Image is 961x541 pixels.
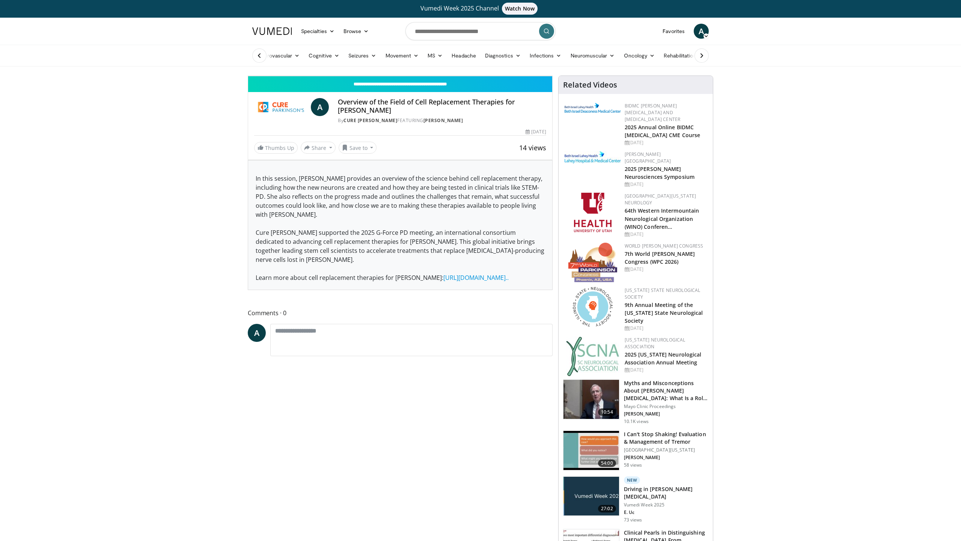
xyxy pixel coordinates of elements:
span: In this session, [PERSON_NAME] provides an overview of the science behind cell replacement therap... [256,174,542,219]
p: Mayo Clinic Proceedings [624,403,708,410]
a: [PERSON_NAME][GEOGRAPHIC_DATA] [625,151,671,164]
span: 27:02 [598,505,616,512]
a: Thumbs Up [254,142,298,154]
div: [DATE] [625,266,707,273]
a: Seizures [344,48,381,63]
span: Vumedi Week 2025 Channel [420,4,541,12]
p: Vumedi Week 2025 [624,502,708,508]
div: [DATE] [526,128,546,135]
a: 27:02 New Driving in [PERSON_NAME][MEDICAL_DATA] Vumedi Week 2025 E. Uc 73 views [563,476,708,523]
img: 61cbffe9-b4b5-4de3-827f-af63743691bb.jpg.150x105_q85_crop-smart_upscale.jpg [563,477,619,516]
h3: Myths and Misconceptions About [PERSON_NAME][MEDICAL_DATA]: What Is a Role of … [624,379,708,402]
a: [URL][DOMAIN_NAME].. [443,274,509,282]
a: Cure [PERSON_NAME] [343,117,397,124]
h3: Driving in [PERSON_NAME][MEDICAL_DATA] [624,485,708,500]
span: 14 views [519,143,546,152]
a: 2025 [PERSON_NAME] Neurosciences Symposium [625,165,694,180]
button: Share [301,142,336,154]
img: VuMedi Logo [252,27,292,35]
a: Vumedi Week 2025 ChannelWatch Now [253,3,708,15]
a: MS [423,48,447,63]
a: World [PERSON_NAME] Congress [625,243,703,249]
a: Browse [339,24,374,39]
span: 54:00 [598,459,616,467]
p: [PERSON_NAME] [624,411,708,417]
div: [DATE] [625,139,707,146]
p: 73 views [624,517,642,523]
a: Cerebrovascular [248,48,304,63]
span: 10:54 [598,408,616,416]
a: 9th Annual Meeting of the [US_STATE] State Neurological Society [625,301,703,324]
span: Watch Now [502,3,538,15]
a: [PERSON_NAME] [423,117,463,124]
h4: Overview of the Field of Cell Replacement Therapies for [PERSON_NAME] [338,98,546,114]
img: dd4ea4d2-548e-40e2-8487-b77733a70694.150x105_q85_crop-smart_upscale.jpg [563,380,619,419]
a: Rehabilitation [659,48,700,63]
a: 10:54 Myths and Misconceptions About [PERSON_NAME][MEDICAL_DATA]: What Is a Role of … Mayo Clinic... [563,379,708,425]
a: 64th Western Intermountain Neurological Organization (WINO) Conferen… [625,207,699,230]
p: 10.1K views [624,419,649,425]
a: Cognitive [304,48,344,63]
a: A [248,324,266,342]
div: [DATE] [625,367,707,373]
div: [DATE] [625,325,707,332]
img: e7977282-282c-4444-820d-7cc2733560fd.jpg.150x105_q85_autocrop_double_scale_upscale_version-0.2.jpg [565,151,621,163]
div: By FEATURING [338,117,546,124]
button: Save to [339,142,377,154]
input: Search topics, interventions [405,22,556,40]
a: [US_STATE] State Neurological Society [625,287,700,300]
a: Infections [525,48,566,63]
h3: I Can't Stop Shaking! Evaluation & Management of Tremor [624,431,708,446]
a: Neuromuscular [566,48,619,63]
a: [US_STATE] Neurological Association [625,337,685,350]
img: c96b19ec-a48b-46a9-9095-935f19585444.png.150x105_q85_autocrop_double_scale_upscale_version-0.2.png [565,103,621,113]
a: 2025 [US_STATE] Neurological Association Annual Meeting [625,351,702,366]
div: [DATE] [625,231,707,238]
p: E. Uc [624,509,708,515]
img: f6362829-b0a3-407d-a044-59546adfd345.png.150x105_q85_autocrop_double_scale_upscale_version-0.2.png [574,193,612,232]
p: [GEOGRAPHIC_DATA][US_STATE] [624,447,708,453]
a: Movement [381,48,423,63]
p: New [624,476,640,484]
img: b123db18-9392-45ae-ad1d-42c3758a27aa.jpg.150x105_q85_autocrop_double_scale_upscale_version-0.2.jpg [566,337,619,376]
p: 58 views [624,462,642,468]
p: [PERSON_NAME] [624,455,708,461]
a: 54:00 I Can't Stop Shaking! Evaluation & Management of Tremor [GEOGRAPHIC_DATA][US_STATE] [PERSON... [563,431,708,470]
a: A [311,98,329,116]
h4: Related Videos [563,80,617,89]
a: Specialties [297,24,339,39]
a: BIDMC [PERSON_NAME][MEDICAL_DATA] and [MEDICAL_DATA] Center [625,103,681,122]
a: 2025 Annual Online BIDMC [MEDICAL_DATA] CME Course [625,124,700,139]
img: Cure Parkinson's [254,98,308,116]
img: 71a8b48c-8850-4916-bbdd-e2f3ccf11ef9.png.150x105_q85_autocrop_double_scale_upscale_version-0.2.png [573,287,613,326]
a: Oncology [619,48,660,63]
img: 0784c0d1-7649-4b72-b441-dbb7d00289db.150x105_q85_crop-smart_upscale.jpg [563,431,619,470]
span: Cure [PERSON_NAME] supported the 2025 G-Force PD meeting, an international consortium dedicated t... [256,228,544,264]
div: [DATE] [625,181,707,188]
a: Favorites [658,24,689,39]
span: Learn more about cell replacement therapies for [PERSON_NAME]: [256,274,443,282]
a: Diagnostics [480,48,525,63]
span: Comments 0 [248,308,553,318]
a: 7th World [PERSON_NAME] Congress (WPC 2026) [625,250,695,265]
a: Headache [447,48,480,63]
a: A [694,24,709,39]
img: 16fe1da8-a9a0-4f15-bd45-1dd1acf19c34.png.150x105_q85_autocrop_double_scale_upscale_version-0.2.png [568,243,617,282]
a: [GEOGRAPHIC_DATA][US_STATE] Neurology [625,193,696,206]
